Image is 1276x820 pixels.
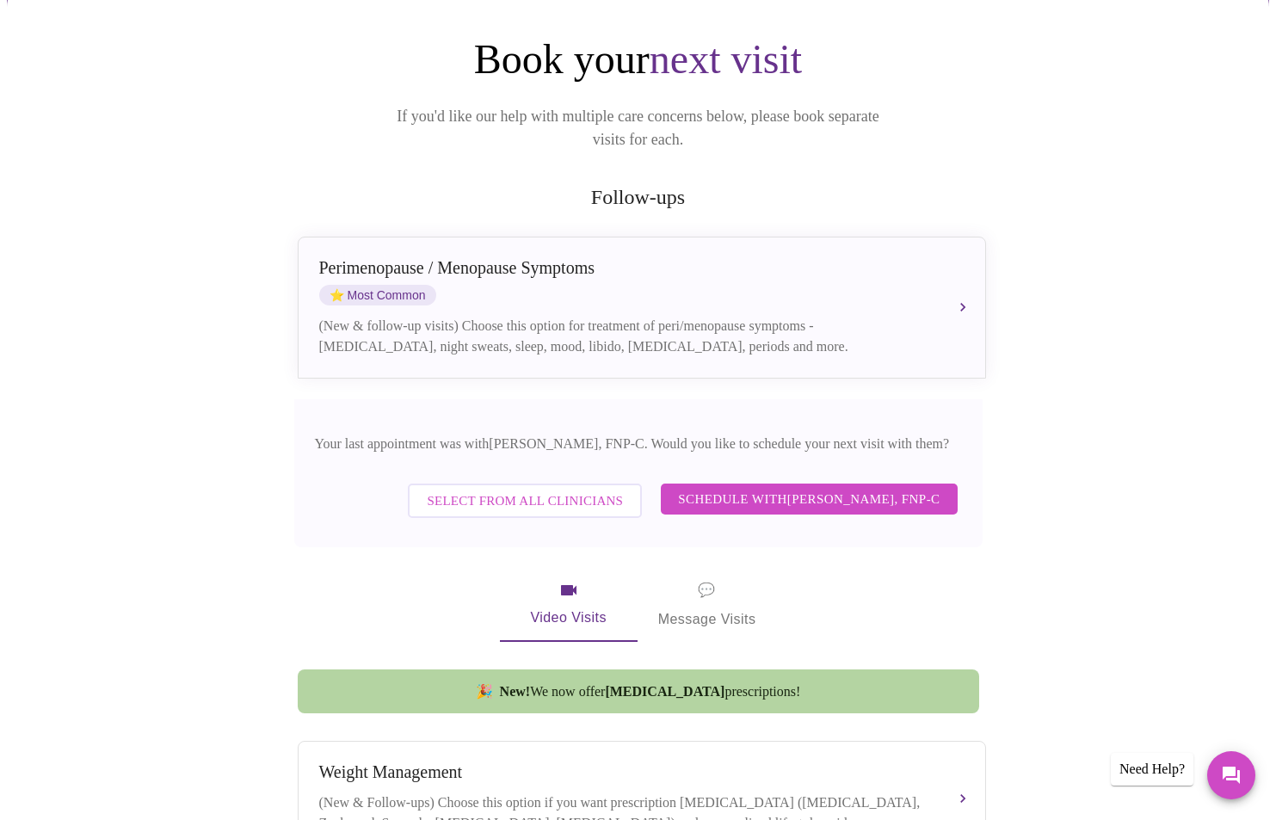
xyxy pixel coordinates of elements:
div: Weight Management [319,762,930,782]
strong: New! [500,684,531,699]
div: (New & follow-up visits) Choose this option for treatment of peri/menopause symptoms - [MEDICAL_D... [319,316,930,357]
button: Select from All Clinicians [408,484,642,518]
div: Need Help? [1111,753,1193,786]
span: star [330,288,344,302]
span: We now offer prescriptions! [500,684,801,700]
span: Message Visits [658,578,756,632]
button: Schedule with[PERSON_NAME], FNP-C [661,484,957,515]
p: Your last appointment was with [PERSON_NAME], FNP-C . Would you like to schedule your next visit ... [315,434,962,454]
button: Messages [1207,751,1255,799]
span: message [698,578,715,602]
strong: [MEDICAL_DATA] [605,684,724,699]
span: Most Common [319,285,436,305]
h2: Follow-ups [294,186,983,209]
p: If you'd like our help with multiple care concerns below, please book separate visits for each. [373,105,903,151]
div: Perimenopause / Menopause Symptoms [319,258,930,278]
h1: Book your [294,34,983,84]
button: Perimenopause / Menopause SymptomsstarMost Common(New & follow-up visits) Choose this option for ... [298,237,986,379]
span: new [476,683,493,700]
span: Schedule with [PERSON_NAME], FNP-C [678,488,940,510]
span: Select from All Clinicians [427,490,623,512]
span: Video Visits [521,580,617,630]
span: next visit [650,36,802,82]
